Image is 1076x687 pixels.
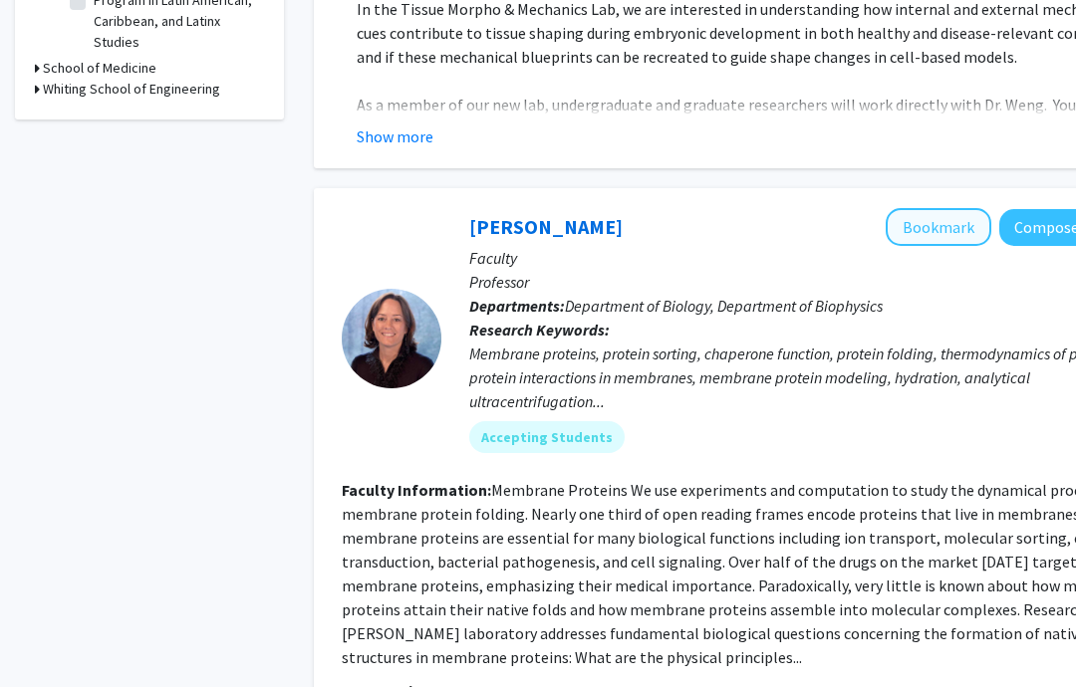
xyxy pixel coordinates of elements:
[469,421,625,453] mat-chip: Accepting Students
[357,124,433,148] button: Show more
[469,296,565,316] b: Departments:
[15,597,85,672] iframe: Chat
[886,208,991,246] button: Add Karen Fleming to Bookmarks
[565,296,883,316] span: Department of Biology, Department of Biophysics
[342,480,491,500] b: Faculty Information:
[469,320,610,340] b: Research Keywords:
[43,58,156,79] h3: School of Medicine
[469,214,623,239] a: [PERSON_NAME]
[43,79,220,100] h3: Whiting School of Engineering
